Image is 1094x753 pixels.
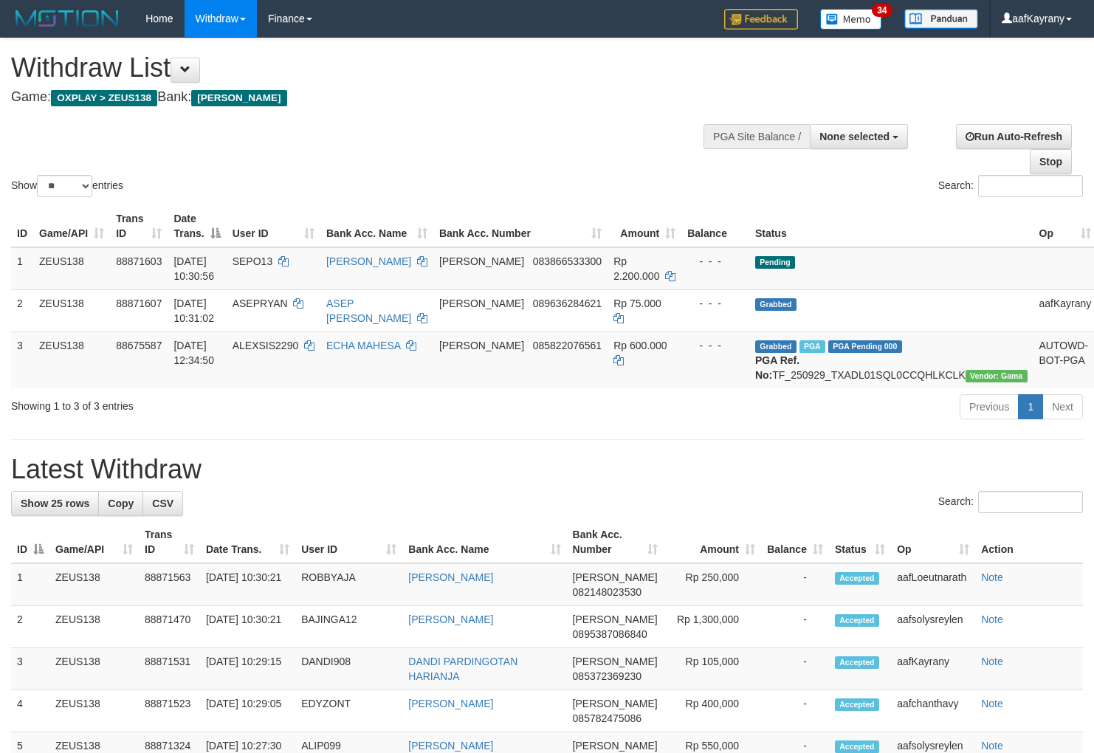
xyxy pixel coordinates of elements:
label: Show entries [11,175,123,197]
span: [DATE] 12:34:50 [173,340,214,366]
span: [PERSON_NAME] [439,340,524,351]
span: Rp 75.000 [613,298,661,309]
th: Bank Acc. Name: activate to sort column ascending [402,521,566,563]
td: - [761,563,829,606]
a: Note [981,698,1003,709]
td: 88871523 [139,690,200,732]
td: Rp 250,000 [664,563,761,606]
span: PGA Pending [828,340,902,353]
th: Bank Acc. Name: activate to sort column ascending [320,205,433,247]
label: Search: [938,491,1083,513]
span: Accepted [835,698,879,711]
a: Note [981,613,1003,625]
span: Marked by aafpengsreynich [799,340,825,353]
span: SEPO13 [233,255,272,267]
td: [DATE] 10:30:21 [200,606,295,648]
div: Showing 1 to 3 of 3 entries [11,393,445,413]
td: aafKayrany [891,648,975,690]
th: User ID: activate to sort column ascending [227,205,320,247]
th: Trans ID: activate to sort column ascending [110,205,168,247]
a: [PERSON_NAME] [408,571,493,583]
span: Copy 089636284621 to clipboard [533,298,602,309]
div: - - - [687,338,743,353]
th: Balance: activate to sort column ascending [761,521,829,563]
span: Copy 0895387086840 to clipboard [573,628,647,640]
a: Next [1042,394,1083,419]
h1: Latest Withdraw [11,455,1083,484]
span: ASEPRYAN [233,298,288,309]
span: Rp 2.200.000 [613,255,659,282]
div: PGA Site Balance / [703,124,810,149]
td: - [761,690,829,732]
th: Game/API: activate to sort column ascending [33,205,110,247]
td: TF_250929_TXADL01SQL0CCQHLKCLK [749,331,1033,388]
th: Status: activate to sort column ascending [829,521,891,563]
td: [DATE] 10:30:21 [200,563,295,606]
h4: Game: Bank: [11,90,715,105]
span: Accepted [835,614,879,627]
img: Button%20Memo.svg [820,9,882,30]
span: [PERSON_NAME] [191,90,286,106]
td: 3 [11,648,49,690]
span: [PERSON_NAME] [573,571,658,583]
a: Previous [960,394,1019,419]
span: Grabbed [755,298,797,311]
a: DANDI PARDINGOTAN HARIANJA [408,656,517,682]
span: [PERSON_NAME] [573,740,658,752]
span: Pending [755,256,795,269]
td: 4 [11,690,49,732]
th: Status [749,205,1033,247]
th: ID [11,205,33,247]
span: OXPLAY > ZEUS138 [51,90,157,106]
a: Note [981,571,1003,583]
span: 88871603 [116,255,162,267]
span: [PERSON_NAME] [439,298,524,309]
td: Rp 105,000 [664,648,761,690]
th: Amount: activate to sort column ascending [608,205,681,247]
th: Date Trans.: activate to sort column descending [168,205,226,247]
span: [DATE] 10:30:56 [173,255,214,282]
span: Copy [108,498,134,509]
a: [PERSON_NAME] [326,255,411,267]
input: Search: [978,491,1083,513]
td: ZEUS138 [49,648,139,690]
td: ZEUS138 [49,690,139,732]
td: aafLoeutnarath [891,563,975,606]
td: 1 [11,563,49,606]
td: [DATE] 10:29:05 [200,690,295,732]
th: Game/API: activate to sort column ascending [49,521,139,563]
td: 2 [11,606,49,648]
td: 3 [11,331,33,388]
td: Rp 400,000 [664,690,761,732]
td: ROBBYAJA [295,563,402,606]
h1: Withdraw List [11,53,715,83]
span: Accepted [835,656,879,669]
th: User ID: activate to sort column ascending [295,521,402,563]
img: MOTION_logo.png [11,7,123,30]
a: [PERSON_NAME] [408,698,493,709]
th: Op: activate to sort column ascending [891,521,975,563]
span: Copy 085822076561 to clipboard [533,340,602,351]
a: Note [981,656,1003,667]
input: Search: [978,175,1083,197]
span: Grabbed [755,340,797,353]
select: Showentries [37,175,92,197]
span: [DATE] 10:31:02 [173,298,214,324]
td: 2 [11,289,33,331]
a: Show 25 rows [11,491,99,516]
th: Bank Acc. Number: activate to sort column ascending [567,521,664,563]
td: DANDI908 [295,648,402,690]
th: ID: activate to sort column descending [11,521,49,563]
a: 1 [1018,394,1043,419]
a: CSV [142,491,183,516]
span: 34 [872,4,892,17]
td: aafsolysreylen [891,606,975,648]
span: Copy 083866533300 to clipboard [533,255,602,267]
td: EDYZONT [295,690,402,732]
td: - [761,606,829,648]
span: [PERSON_NAME] [573,613,658,625]
td: ZEUS138 [33,247,110,290]
span: ALEXSIS2290 [233,340,299,351]
a: Note [981,740,1003,752]
span: Accepted [835,572,879,585]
